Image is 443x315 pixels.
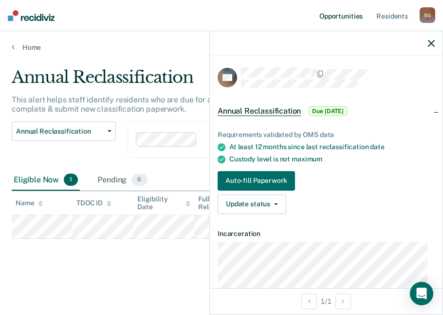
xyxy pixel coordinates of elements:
span: maximum [292,155,322,163]
div: Pending [95,170,149,191]
span: Annual Reclassification [218,106,301,116]
div: Name [16,199,43,207]
button: Previous Opportunity [301,294,317,309]
div: 1 / 1 [210,288,443,314]
span: 6 [131,174,147,186]
span: Due [DATE] [309,106,347,116]
div: Annual Reclassification [12,67,410,95]
p: This alert helps staff identify residents who are due for annual custody reclassification and dir... [12,95,387,114]
span: Annual Reclassification [16,127,104,136]
div: Eligibility Date [137,195,190,212]
button: Next Opportunity [335,294,351,309]
a: Navigate to form link [218,171,435,191]
div: Full-term Release Date [198,195,251,212]
span: 1 [64,174,78,186]
div: Open Intercom Messenger [410,282,433,305]
div: At least 12 months since last reclassification [229,143,435,151]
div: Custody level is not [229,155,435,163]
img: Recidiviz [8,10,55,21]
a: Home [12,43,431,52]
div: Requirements validated by OMS data [218,131,435,139]
button: Update status [218,195,286,214]
div: TDOC ID [76,199,111,207]
span: date [370,143,384,151]
dt: Incarceration [218,230,435,238]
button: Auto-fill Paperwork [218,171,295,191]
div: S G [420,7,435,23]
div: Annual ReclassificationDue [DATE] [210,96,443,127]
div: Eligible Now [12,170,80,191]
